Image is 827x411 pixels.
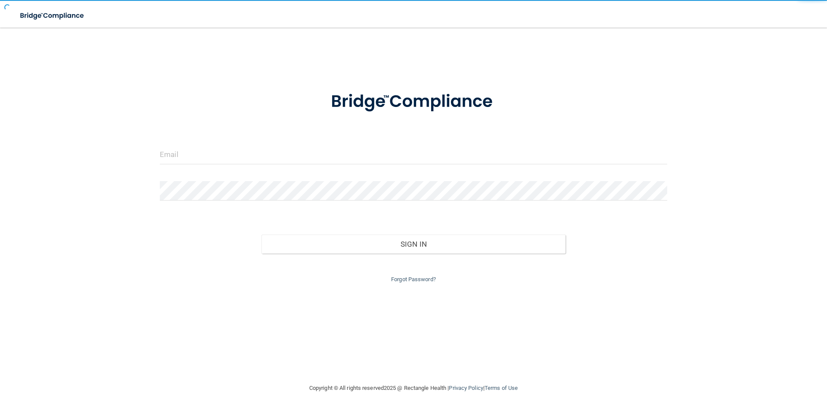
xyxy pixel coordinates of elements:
a: Forgot Password? [391,276,436,282]
img: bridge_compliance_login_screen.278c3ca4.svg [313,79,514,124]
div: Copyright © All rights reserved 2025 @ Rectangle Health | | [256,374,571,402]
input: Email [160,145,667,164]
a: Terms of Use [485,385,518,391]
button: Sign In [261,235,566,254]
img: bridge_compliance_login_screen.278c3ca4.svg [13,7,92,25]
a: Privacy Policy [449,385,483,391]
